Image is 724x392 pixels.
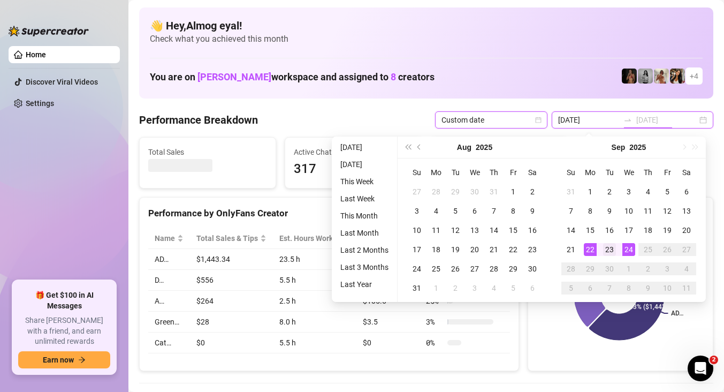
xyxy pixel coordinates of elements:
td: 2025-08-02 [523,182,542,201]
td: 2025-09-14 [561,221,581,240]
div: 5 [507,282,520,295]
td: 2025-09-06 [677,182,696,201]
h1: You are on workspace and assigned to creators [150,71,435,83]
td: $28 [190,312,273,333]
div: 6 [680,185,693,198]
div: 8 [622,282,635,295]
div: 8 [507,205,520,217]
button: Last year (Control + left) [402,137,414,158]
td: 2025-08-08 [504,201,523,221]
div: 26 [449,262,462,275]
td: 2025-09-20 [677,221,696,240]
div: 1 [430,282,443,295]
td: A… [148,291,190,312]
th: Total Sales & Tips [190,228,273,249]
div: 5 [449,205,462,217]
td: 2025-08-01 [504,182,523,201]
h4: Performance Breakdown [139,112,258,127]
li: Last Month [336,227,393,239]
td: 2025-08-11 [426,221,446,240]
td: 2025-09-13 [677,201,696,221]
div: 24 [410,262,423,275]
td: 5.5 h [273,270,356,291]
td: 2025-10-09 [638,278,658,298]
div: 2 [603,185,616,198]
td: 2025-09-27 [677,240,696,259]
td: 2025-10-10 [658,278,677,298]
td: 2025-09-05 [658,182,677,201]
li: Last 2 Months [336,244,393,257]
td: 2025-10-01 [619,259,638,278]
span: 3 % [426,316,443,328]
td: 2025-09-25 [638,240,658,259]
div: 1 [507,185,520,198]
th: Fr [504,163,523,182]
span: arrow-right [78,356,86,364]
td: 2025-09-07 [561,201,581,221]
div: 5 [661,185,674,198]
td: 2025-09-24 [619,240,638,259]
img: AD [670,69,685,84]
td: AD… [148,249,190,270]
td: 2025-08-27 [465,259,484,278]
td: 2025-09-02 [446,278,465,298]
div: 31 [487,185,500,198]
div: 18 [430,243,443,256]
div: 23 [526,243,539,256]
td: 2025-08-16 [523,221,542,240]
div: 3 [622,185,635,198]
div: 21 [487,243,500,256]
div: 31 [565,185,577,198]
div: 29 [449,185,462,198]
th: Name [148,228,190,249]
li: [DATE] [336,141,393,154]
td: 2025-08-06 [465,201,484,221]
div: 29 [507,262,520,275]
td: 2025-09-10 [619,201,638,221]
span: Name [155,232,175,244]
div: 21 [565,243,577,256]
th: Mo [426,163,446,182]
th: We [619,163,638,182]
div: 14 [487,224,500,237]
th: Th [638,163,658,182]
div: 23 [603,243,616,256]
td: 2025-08-31 [407,278,426,298]
div: 9 [642,282,654,295]
div: 4 [430,205,443,217]
h4: 👋 Hey, Almog eyal ! [150,18,703,33]
div: 10 [661,282,674,295]
td: 2025-09-06 [523,278,542,298]
td: 2025-09-21 [561,240,581,259]
td: $0 [356,333,420,353]
div: 1 [584,185,597,198]
td: 2025-08-23 [523,240,542,259]
button: Earn nowarrow-right [18,351,110,368]
div: 28 [430,185,443,198]
button: Choose a month [457,137,471,158]
td: 2025-10-08 [619,278,638,298]
td: 2025-08-13 [465,221,484,240]
td: Cat… [148,333,190,353]
td: 2025-10-06 [581,278,600,298]
td: 2025-10-05 [561,278,581,298]
td: 2025-08-10 [407,221,426,240]
td: 2025-08-12 [446,221,465,240]
a: Discover Viral Videos [26,78,98,86]
td: 2025-10-07 [600,278,619,298]
td: 2025-09-22 [581,240,600,259]
div: 18 [642,224,654,237]
div: Performance by OnlyFans Creator [148,206,510,221]
td: 2025-08-26 [446,259,465,278]
td: 2025-09-17 [619,221,638,240]
span: 2 [710,356,718,364]
div: 12 [661,205,674,217]
td: 2025-08-14 [484,221,504,240]
div: 4 [487,282,500,295]
a: Home [26,50,46,59]
td: 2025-09-01 [426,278,446,298]
td: 2025-09-04 [638,182,658,201]
span: + 4 [690,70,698,82]
td: 2025-09-30 [600,259,619,278]
td: $3.5 [356,312,420,333]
